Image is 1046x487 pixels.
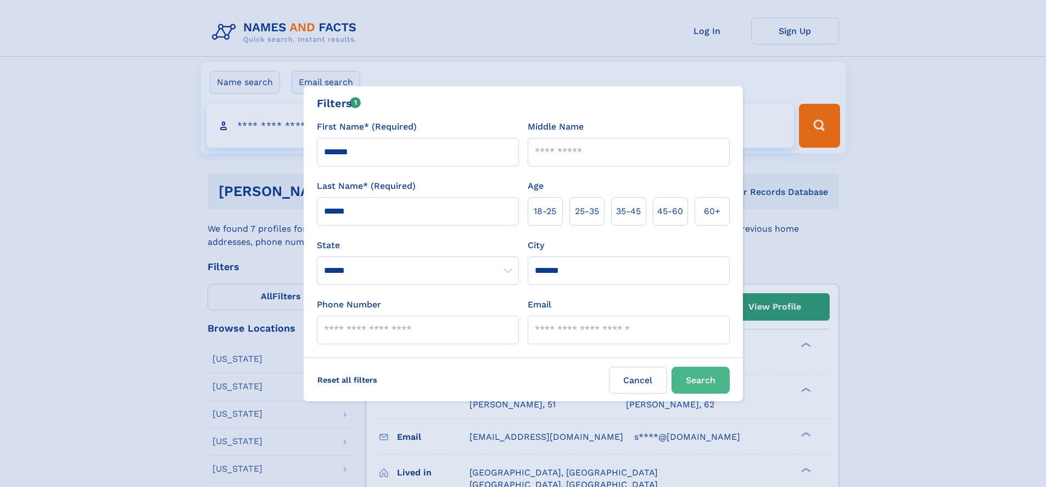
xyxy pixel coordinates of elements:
label: Cancel [609,367,667,394]
label: Middle Name [528,120,584,133]
label: Last Name* (Required) [317,180,416,193]
div: Filters [317,95,361,111]
span: 25‑35 [575,205,599,218]
label: First Name* (Required) [317,120,417,133]
span: 18‑25 [534,205,556,218]
label: State [317,239,519,252]
label: Email [528,298,551,311]
label: Age [528,180,544,193]
button: Search [672,367,730,394]
span: 45‑60 [657,205,683,218]
label: Reset all filters [310,367,384,393]
span: 35‑45 [616,205,641,218]
label: City [528,239,544,252]
label: Phone Number [317,298,381,311]
span: 60+ [704,205,720,218]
